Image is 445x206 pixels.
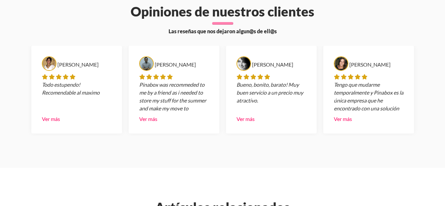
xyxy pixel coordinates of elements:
[252,61,293,69] div: [PERSON_NAME]
[237,56,251,71] img: Google review avatar
[42,56,56,71] img: Google review avatar
[237,81,306,112] div: Bueno, bonito, barato! Muy buen servicio a un precio muy atractivo.
[27,4,418,19] h2: Opiniones de nuestros clientes
[139,116,157,122] a: Ver más
[326,122,445,206] iframe: Chat Widget
[155,61,196,69] div: [PERSON_NAME]
[57,61,99,69] div: [PERSON_NAME]
[139,81,209,112] div: Pinabox was recommeded to me by a friend as i needed to store my stuff for the summer and make my...
[334,81,403,112] div: Tengo que mudarme temporalmente y Pinabox es la única empresa que he encontrado con una solución ...
[334,56,348,71] img: Google review avatar
[334,116,352,122] a: Ver más
[326,122,445,206] div: Widget de chat
[237,116,255,122] a: Ver más
[139,56,154,71] img: Google review avatar
[349,61,391,69] div: [PERSON_NAME]
[42,116,60,122] a: Ver más
[42,81,111,112] div: Todo estupendo! Recomendable al maximo
[169,27,277,35] span: Las reseñas que nos dejaron algun@s de ell@s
